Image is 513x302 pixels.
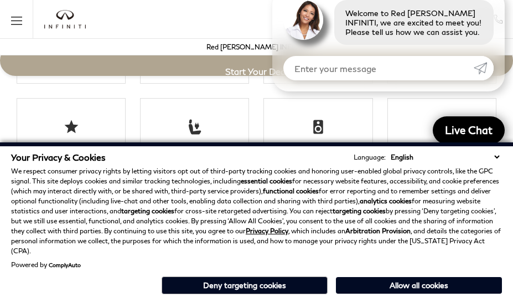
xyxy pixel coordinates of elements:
[32,141,111,150] div: Power Liftgate
[11,262,81,268] div: Powered by
[11,152,106,162] span: Your Privacy & Cookies
[333,207,386,215] strong: targeting cookies
[439,123,498,137] span: Live Chat
[162,277,328,294] button: Deny targeting cookies
[474,56,494,80] a: Submit
[121,207,174,215] strong: targeting cookies
[49,262,81,268] a: ComplyAuto
[225,66,288,76] span: Start Your Deal
[336,277,502,294] button: Allow all cookies
[345,227,411,235] strong: Arbitration Provision
[11,166,502,256] p: We respect consumer privacy rights by letting visitors opt out of third-party tracking cookies an...
[155,141,234,150] div: Power Seats
[354,154,386,161] div: Language:
[360,197,412,205] strong: analytics cookies
[246,227,288,235] a: Privacy Policy
[206,43,307,51] a: Red [PERSON_NAME] INFINITI
[278,141,357,150] div: Premium Audio
[263,187,319,195] strong: functional cookies
[388,152,502,162] select: Language Select
[241,177,292,185] strong: essential cookies
[283,56,474,80] input: Enter your message
[402,141,481,150] div: Satellite Radio Ready
[44,10,86,29] a: infiniti
[44,10,86,29] img: INFINITI
[433,116,505,144] a: Live Chat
